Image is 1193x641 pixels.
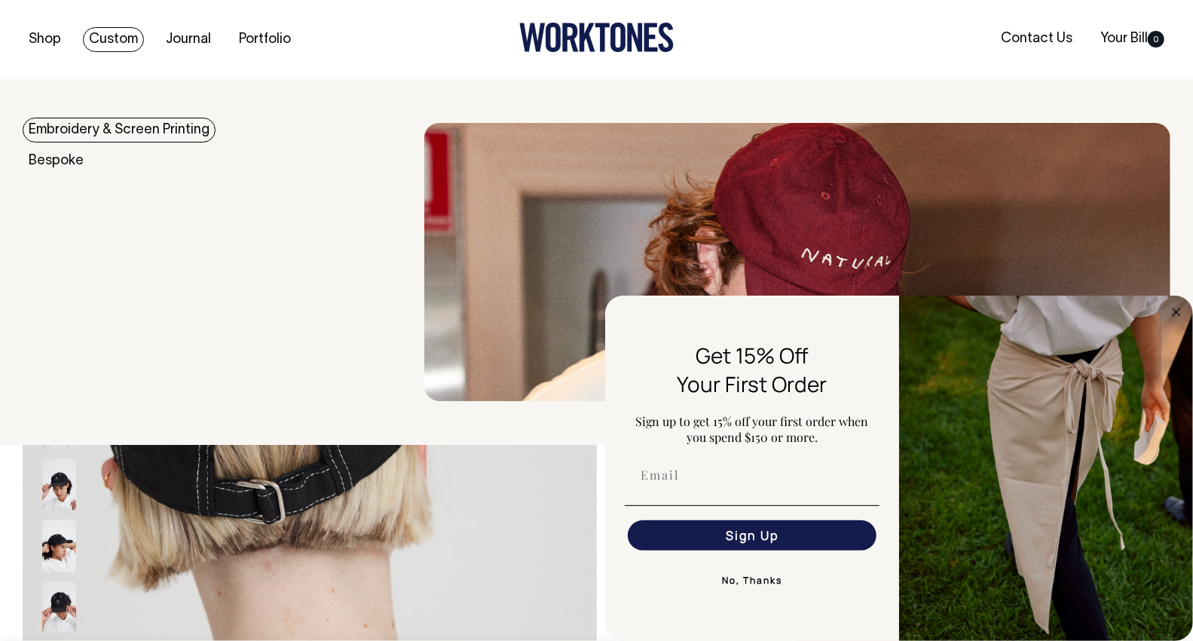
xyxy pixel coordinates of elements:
div: FLYOUT Form [605,296,1193,641]
a: Custom [83,27,144,52]
img: embroidery & Screen Printing [424,123,1170,401]
img: Smile Cap [42,581,76,634]
input: Email [628,460,876,490]
a: Shop [23,27,67,52]
img: Smile Cap [42,458,76,511]
img: underline [625,505,879,506]
img: Smile Cap [42,520,76,572]
span: Sign up to get 15% off your first order when you spend $150 or more. [636,413,869,445]
a: Embroidery & Screen Printing [23,118,216,143]
span: 0 [1148,31,1164,48]
a: Your Bill0 [1094,26,1170,51]
a: Contact Us [995,26,1078,51]
button: Close dialog [1167,303,1185,321]
button: Sign Up [628,520,876,551]
a: Journal [160,27,217,52]
span: Your First Order [678,370,827,398]
span: Get 15% Off [696,341,809,370]
a: Portfolio [233,27,297,52]
a: Bespoke [23,149,90,173]
img: 5e34ad8f-4f05-4173-92a8-ea475ee49ac9.jpeg [899,296,1193,641]
button: No, Thanks [625,566,879,596]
